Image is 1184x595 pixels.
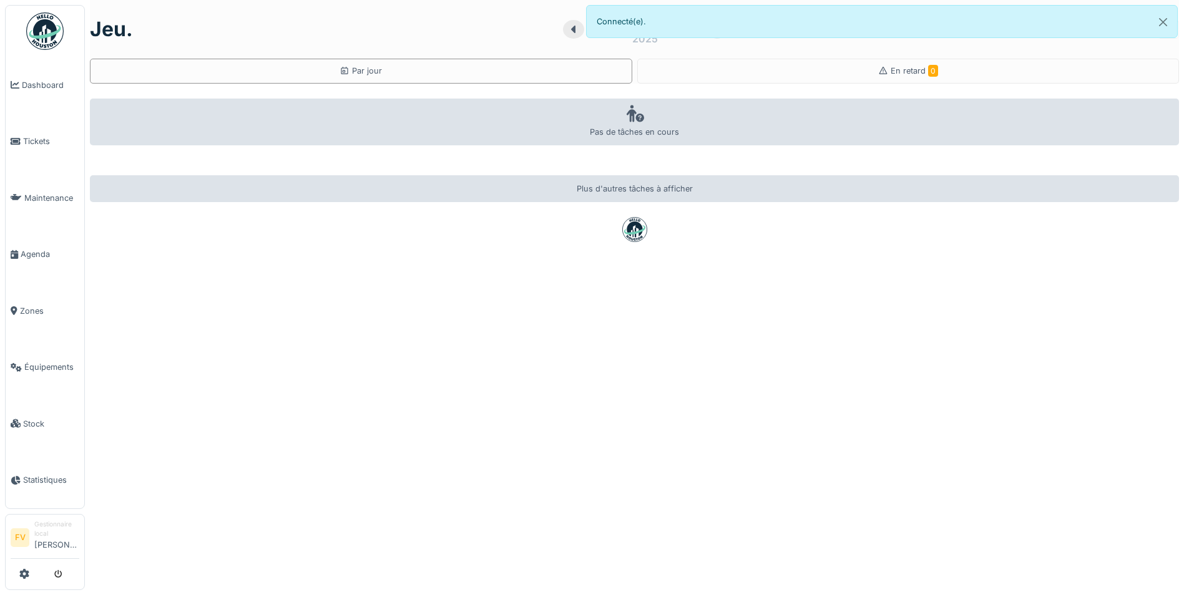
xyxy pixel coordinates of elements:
a: Maintenance [6,170,84,226]
a: Équipements [6,339,84,396]
span: Statistiques [23,474,79,486]
li: [PERSON_NAME] [34,520,79,556]
a: Agenda [6,226,84,283]
span: En retard [891,66,938,75]
img: Badge_color-CXgf-gQk.svg [26,12,64,50]
span: Équipements [24,361,79,373]
span: 0 [928,65,938,77]
a: FV Gestionnaire local[PERSON_NAME] [11,520,79,559]
div: Gestionnaire local [34,520,79,539]
div: Par jour [340,65,382,77]
li: FV [11,528,29,547]
img: badge-BVDL4wpA.svg [622,217,647,242]
div: Pas de tâches en cours [90,99,1179,145]
a: Tickets [6,114,84,170]
a: Stock [6,395,84,452]
span: Zones [20,305,79,317]
span: Maintenance [24,192,79,204]
a: Zones [6,283,84,339]
span: Agenda [21,248,79,260]
div: 2025 [632,31,658,46]
a: Statistiques [6,452,84,509]
a: Dashboard [6,57,84,114]
span: Stock [23,418,79,430]
span: Dashboard [22,79,79,91]
div: Plus d'autres tâches à afficher [90,175,1179,202]
span: Tickets [23,135,79,147]
div: Connecté(e). [586,5,1178,38]
h1: jeu. [90,17,133,41]
button: Close [1149,6,1177,39]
